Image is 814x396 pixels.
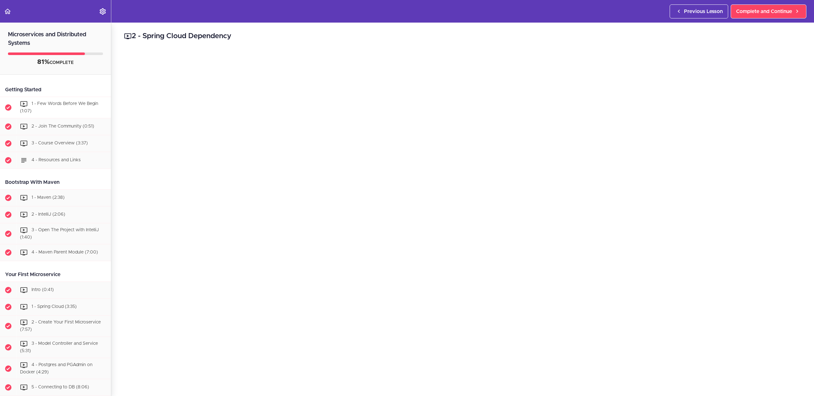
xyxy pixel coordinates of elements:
span: Intro (0:41) [31,288,54,292]
span: 3 - Model Controller and Service (5:31) [20,341,98,353]
div: COMPLETE [8,58,103,66]
a: Previous Lesson [670,4,728,18]
span: Complete and Continue [736,8,792,15]
span: 81% [37,59,50,65]
span: 2 - Join The Community (0:51) [31,124,94,129]
h2: 2 - Spring Cloud Dependency [124,31,801,42]
span: 2 - IntelliJ (2:06) [31,212,65,217]
span: 1 - Few Words Before We Begin (1:07) [20,101,98,113]
span: 1 - Spring Cloud (3:35) [31,305,77,309]
svg: Settings Menu [99,8,107,15]
span: Previous Lesson [684,8,723,15]
span: 4 - Maven Parent Module (7:00) [31,250,98,255]
span: 3 - Course Overview (3:37) [31,141,88,145]
span: 1 - Maven (2:38) [31,195,65,200]
span: 2 - Create Your First Microservice (7:57) [20,320,101,332]
svg: Back to course curriculum [4,8,11,15]
a: Complete and Continue [731,4,806,18]
span: 4 - Postgres and PGAdmin on Docker (4:29) [20,363,93,374]
span: 5 - Connecting to DB (8:06) [31,385,89,390]
span: 3 - Open The Project with IntelliJ (1:40) [20,228,99,240]
span: 4 - Resources and Links [31,158,81,162]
